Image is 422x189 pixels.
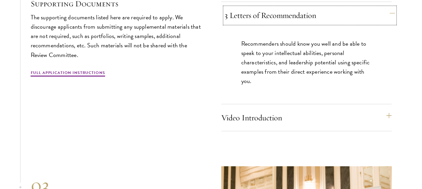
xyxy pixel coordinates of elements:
button: 3 Letters of Recommendation [225,7,395,23]
button: Video Introduction [221,110,392,126]
p: The supporting documents listed here are required to apply. We discourage applicants from submitt... [31,13,201,59]
p: Recommenders should know you well and be able to speak to your intellectual abilities, personal c... [241,39,372,86]
a: Full Application Instructions [31,70,105,78]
